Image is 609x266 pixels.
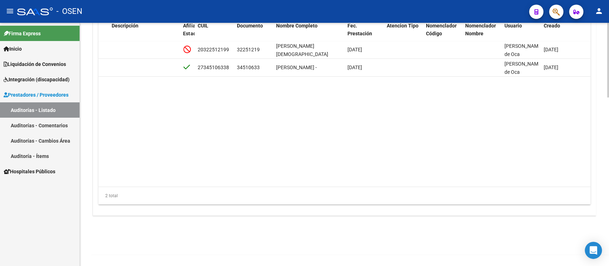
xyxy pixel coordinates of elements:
[276,65,317,70] span: [PERSON_NAME] -
[198,63,229,72] div: 27345106338
[544,47,558,52] span: [DATE]
[109,18,180,50] datatable-header-cell: Descripción
[183,23,201,37] span: Afiliado Estado
[504,43,543,57] span: [PERSON_NAME] de Oca
[595,7,603,15] mat-icon: person
[504,23,522,29] span: Usuario
[347,65,362,70] span: [DATE]
[273,18,344,50] datatable-header-cell: Nombre Completo
[197,23,208,29] span: CUIL
[426,23,456,37] span: Nomenclador Código
[276,23,317,29] span: Nombre Completo
[98,187,590,205] div: 2 total
[237,23,263,29] span: Documento
[194,18,234,50] datatable-header-cell: CUIL
[4,60,66,68] span: Liquidación de Convenios
[423,18,462,50] datatable-header-cell: Nomenclador Código
[234,18,273,50] datatable-header-cell: Documento
[237,47,260,52] span: 32251219
[198,46,229,54] div: 20322512199
[504,61,543,75] span: [PERSON_NAME] de Oca
[4,91,68,99] span: Prestadores / Proveedores
[4,168,55,175] span: Hospitales Públicos
[386,23,418,29] span: Atencion Tipo
[501,18,541,50] datatable-header-cell: Usuario
[384,18,423,50] datatable-header-cell: Atencion Tipo
[4,30,41,37] span: Firma Express
[585,242,602,259] div: Open Intercom Messenger
[543,23,560,29] span: Creado
[544,65,558,70] span: [DATE]
[347,47,362,52] span: [DATE]
[56,4,82,19] span: - OSEN
[276,43,328,57] span: [PERSON_NAME][DEMOGRAPHIC_DATA]
[465,23,496,37] span: Nomenclador Nombre
[4,45,22,53] span: Inicio
[237,65,260,70] span: 34510633
[344,18,384,50] datatable-header-cell: Fec. Prestación
[6,7,14,15] mat-icon: menu
[541,18,594,50] datatable-header-cell: Creado
[112,23,138,29] span: Descripción
[347,23,372,37] span: Fec. Prestación
[4,76,70,83] span: Integración (discapacidad)
[462,18,501,50] datatable-header-cell: Nomenclador Nombre
[180,18,194,50] datatable-header-cell: Afiliado Estado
